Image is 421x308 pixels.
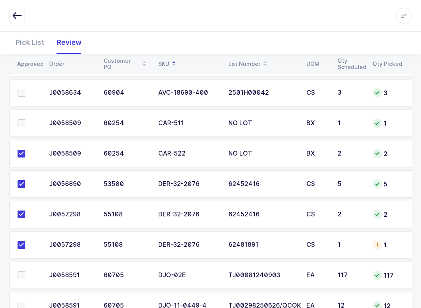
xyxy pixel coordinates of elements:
[49,150,94,157] div: J0058509
[373,240,402,250] div: 1
[373,271,402,280] div: 117
[373,119,402,128] div: 1
[104,272,149,279] div: 60705
[158,89,219,96] div: AVC-18690-400
[228,241,297,248] div: 62481891
[306,181,328,188] div: CS
[49,181,94,188] div: J0056890
[306,150,328,157] div: BX
[158,241,219,248] div: DER-32-2076
[228,89,297,96] div: 2501H00042
[104,241,149,248] div: 55108
[158,120,219,127] div: CAR-511
[17,61,40,67] div: Approved
[158,272,219,279] div: DJO-02E
[373,149,402,158] div: 2
[338,181,363,188] div: 5
[338,241,363,248] div: 1
[228,211,297,218] div: 62452416
[338,150,363,157] div: 2
[49,211,94,218] div: J0057298
[158,181,219,188] div: DER-32-2076
[228,57,297,71] div: Lot Number
[228,150,297,157] div: NO LOT
[306,61,328,67] div: UOM
[306,120,328,127] div: BX
[338,120,363,127] div: 1
[228,181,297,188] div: 62452416
[338,89,363,96] div: 3
[306,272,328,279] div: EA
[51,31,88,54] div: Review
[158,57,219,71] div: SKU
[228,120,297,127] div: NO LOT
[338,211,363,218] div: 2
[338,272,363,279] div: 117
[306,241,328,248] div: CS
[373,88,402,97] div: 3
[306,211,328,218] div: CS
[373,210,402,219] div: 2
[49,241,94,248] div: J0057298
[158,211,219,218] div: DER-32-2076
[49,272,94,279] div: J0058591
[49,120,94,127] div: J0058509
[373,61,402,67] div: Qty Picked
[104,57,149,71] div: Customer PO
[158,150,219,157] div: CAR-522
[104,89,149,96] div: 60904
[9,31,51,54] div: Pick List
[228,272,297,279] div: TJ00081240903
[104,211,149,218] div: 55108
[104,150,149,157] div: 60254
[338,58,363,70] div: Qty Scheduled
[373,179,402,189] div: 5
[104,120,149,127] div: 60254
[49,89,94,96] div: J0058634
[104,181,149,188] div: 53500
[49,61,94,67] div: Order
[306,89,328,96] div: CS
